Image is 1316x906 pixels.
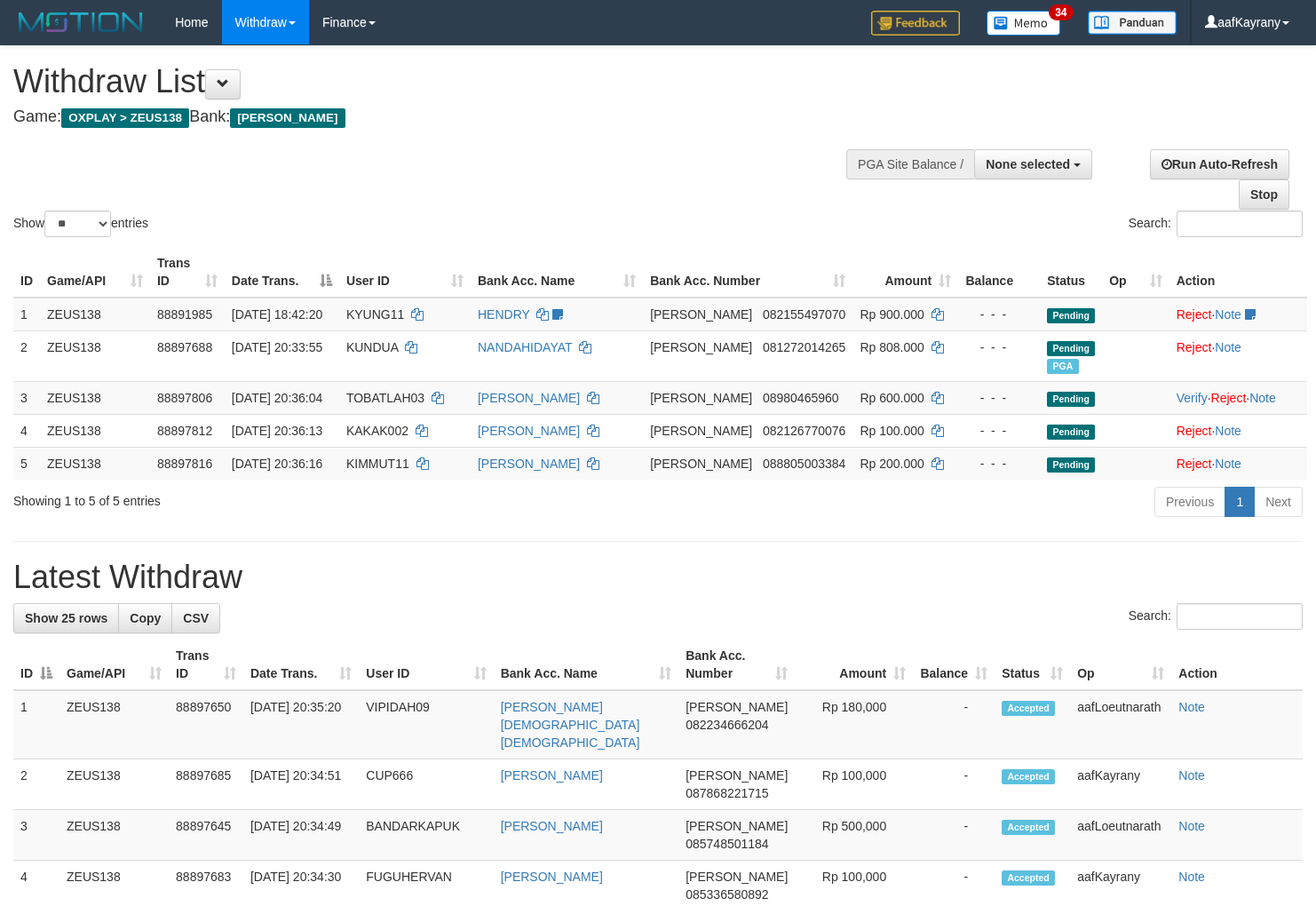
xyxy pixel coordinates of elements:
img: Button%20Memo.svg [987,11,1061,36]
span: Pending [1047,392,1095,407]
a: Note [1178,700,1205,714]
a: Previous [1154,487,1225,517]
th: Op: activate to sort column ascending [1102,247,1169,298]
a: [PERSON_NAME] [478,457,580,471]
span: [DATE] 20:36:13 [232,424,322,438]
th: Action [1171,640,1303,690]
img: MOTION_logo.png [13,9,148,36]
a: Next [1254,487,1303,517]
td: ZEUS138 [40,330,150,381]
span: Show 25 rows [25,611,107,625]
td: ZEUS138 [40,298,150,331]
th: Date Trans.: activate to sort column descending [225,247,339,298]
a: [PERSON_NAME] [478,391,580,405]
th: Bank Acc. Number: activate to sort column ascending [678,640,795,690]
input: Search: [1177,603,1303,630]
span: [PERSON_NAME] [230,108,345,128]
th: ID [13,247,40,298]
span: 88897816 [157,457,212,471]
span: Accepted [1002,820,1055,835]
span: Copy 088805003384 to clipboard [763,457,845,471]
a: [PERSON_NAME][DEMOGRAPHIC_DATA][DEMOGRAPHIC_DATA] [501,700,640,750]
th: Action [1169,247,1307,298]
td: ZEUS138 [59,810,169,861]
label: Show entries [13,211,148,237]
span: [DATE] 18:42:20 [232,307,322,322]
a: Reject [1177,340,1212,354]
a: Verify [1177,391,1208,405]
th: Bank Acc. Name: activate to sort column ascending [494,640,679,690]
td: Rp 500,000 [795,810,913,861]
span: [PERSON_NAME] [650,424,752,438]
a: Note [1249,391,1276,405]
span: KIMMUT11 [346,457,409,471]
span: [PERSON_NAME] [686,819,788,833]
span: TOBATLAH03 [346,391,424,405]
td: 88897645 [169,810,243,861]
span: KYUNG11 [346,307,404,322]
a: Reject [1177,457,1212,471]
span: [PERSON_NAME] [686,768,788,783]
a: Note [1178,819,1205,833]
a: Reject [1177,424,1212,438]
th: User ID: activate to sort column ascending [359,640,493,690]
th: Status: activate to sort column ascending [995,640,1070,690]
span: Rp 900.000 [860,307,924,322]
th: Trans ID: activate to sort column ascending [150,247,225,298]
td: 2 [13,759,59,810]
span: [DATE] 20:33:55 [232,340,322,354]
a: [PERSON_NAME] [501,768,603,783]
div: - - - [965,422,1033,440]
span: None selected [986,157,1070,171]
span: Pending [1047,308,1095,323]
td: 5 [13,447,40,480]
span: [PERSON_NAME] [650,391,752,405]
span: 88891985 [157,307,212,322]
a: Show 25 rows [13,603,119,633]
td: ZEUS138 [59,690,169,759]
a: NANDAHIDAYAT [478,340,572,354]
a: Run Auto-Refresh [1150,149,1289,179]
td: 88897650 [169,690,243,759]
label: Search: [1129,603,1303,630]
a: [PERSON_NAME] [501,870,603,884]
span: [DATE] 20:36:16 [232,457,322,471]
td: 3 [13,381,40,414]
a: Reject [1211,391,1247,405]
span: 88897806 [157,391,212,405]
span: Copy 08980465960 to clipboard [763,391,839,405]
th: Game/API: activate to sort column ascending [40,247,150,298]
div: - - - [965,455,1033,473]
span: [PERSON_NAME] [686,870,788,884]
td: CUP666 [359,759,493,810]
td: ZEUS138 [59,759,169,810]
td: Rp 180,000 [795,690,913,759]
span: Copy 087868221715 to clipboard [686,786,768,800]
td: 1 [13,298,40,331]
td: · [1169,298,1307,331]
span: 88897688 [157,340,212,354]
span: Rp 808.000 [860,340,924,354]
a: Copy [118,603,172,633]
a: Note [1215,340,1241,354]
img: Feedback.jpg [871,11,960,36]
a: HENDRY [478,307,530,322]
td: 2 [13,330,40,381]
div: PGA Site Balance / [846,149,974,179]
span: 34 [1049,4,1073,20]
div: - - - [965,306,1033,323]
span: Marked by aafanarl [1047,359,1078,374]
td: [DATE] 20:34:49 [243,810,359,861]
span: Accepted [1002,769,1055,784]
th: Bank Acc. Name: activate to sort column ascending [471,247,643,298]
a: 1 [1225,487,1255,517]
th: ID: activate to sort column descending [13,640,59,690]
a: Note [1215,307,1241,322]
span: Accepted [1002,870,1055,886]
span: Rp 100.000 [860,424,924,438]
a: [PERSON_NAME] [501,819,603,833]
a: [PERSON_NAME] [478,424,580,438]
h4: Game: Bank: [13,108,860,126]
th: Balance: activate to sort column ascending [913,640,995,690]
label: Search: [1129,211,1303,237]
